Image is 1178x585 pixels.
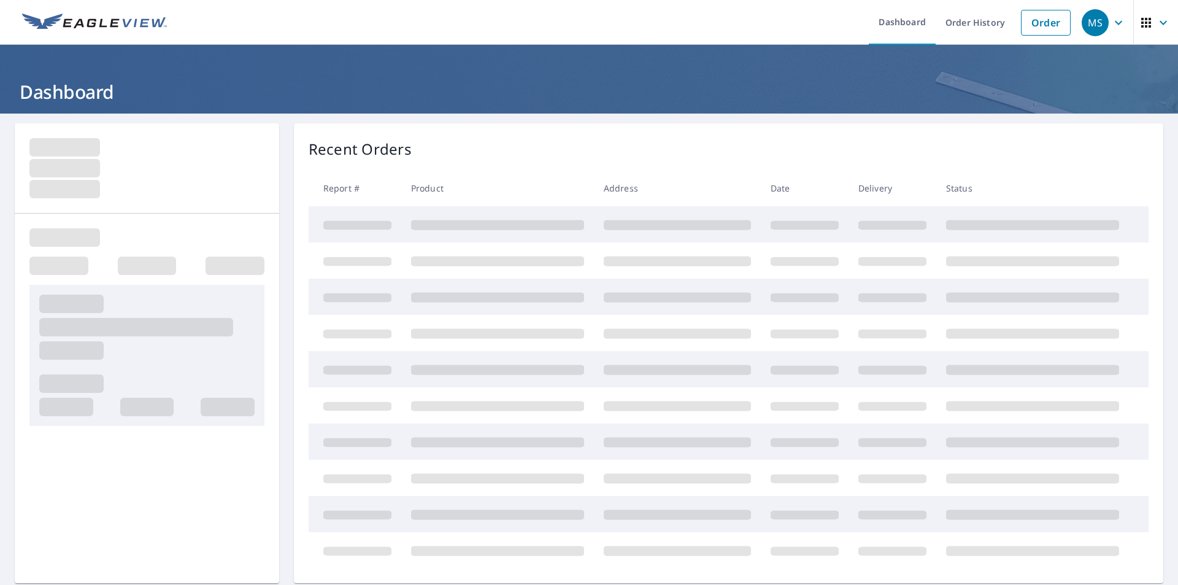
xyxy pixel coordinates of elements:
div: MS [1082,9,1109,36]
th: Report # [309,170,401,206]
th: Delivery [849,170,936,206]
th: Product [401,170,594,206]
th: Date [761,170,849,206]
th: Status [936,170,1129,206]
p: Recent Orders [309,138,412,160]
th: Address [594,170,761,206]
img: EV Logo [22,14,167,32]
h1: Dashboard [15,79,1163,104]
a: Order [1021,10,1071,36]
